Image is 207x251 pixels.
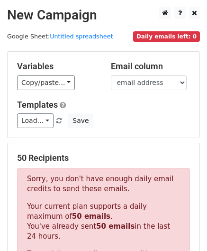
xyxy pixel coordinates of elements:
p: Sorry, you don't have enough daily email credits to send these emails. [27,174,180,194]
a: Templates [17,100,58,110]
h2: New Campaign [7,7,200,23]
strong: 50 emails [72,212,110,221]
button: Save [68,113,93,128]
p: Your current plan supports a daily maximum of . You've already sent in the last 24 hours. [27,202,180,242]
small: Google Sheet: [7,33,113,40]
h5: Email column [111,61,190,72]
a: Untitled spreadsheet [50,33,113,40]
a: Load... [17,113,54,128]
a: Copy/paste... [17,75,75,90]
iframe: Chat Widget [160,205,207,251]
strong: 50 emails [96,222,135,231]
h5: Variables [17,61,97,72]
a: Daily emails left: 0 [133,33,200,40]
span: Daily emails left: 0 [133,31,200,42]
h5: 50 Recipients [17,153,190,163]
